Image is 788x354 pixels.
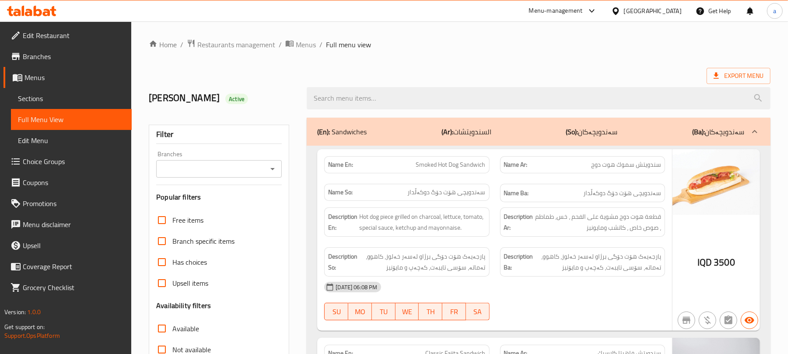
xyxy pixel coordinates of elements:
span: Branch specific items [172,236,235,246]
nav: breadcrumb [149,39,770,50]
button: Not has choices [720,312,737,329]
button: TU [372,303,396,320]
span: a [773,6,776,16]
button: WE [396,303,419,320]
span: WE [399,305,416,318]
span: Restaurants management [197,39,275,50]
p: Sandwiches [317,126,367,137]
span: Edit Menu [18,135,125,146]
span: TU [375,305,392,318]
strong: Name Ba: [504,188,529,199]
a: Branches [4,46,132,67]
span: Smoked Hot Dog Sandwich [416,160,486,169]
div: [GEOGRAPHIC_DATA] [624,6,682,16]
span: IQD [697,254,712,271]
a: Promotions [4,193,132,214]
strong: Name En: [328,160,353,169]
span: Coverage Report [23,261,125,272]
span: Export Menu [707,68,770,84]
span: سندويتش سموك هوت دوج [591,160,661,169]
li: / [180,39,183,50]
button: MO [348,303,372,320]
span: Upsell items [172,278,208,288]
span: Grocery Checklist [23,282,125,293]
p: سەندویچەکان [692,126,744,137]
span: TH [422,305,439,318]
strong: Description Ar: [504,211,533,233]
strong: Description Ba: [504,251,533,273]
span: MO [352,305,368,318]
span: SU [328,305,345,318]
span: Menus [25,72,125,83]
a: Upsell [4,235,132,256]
span: Coupons [23,177,125,188]
span: Menu disclaimer [23,219,125,230]
h3: Popular filters [156,192,282,202]
span: Hot dog piece grilled on charcoal, lettuce, tomato, special sauce, ketchup and mayonnaise. [359,211,485,233]
span: 3500 [714,254,735,271]
a: Sections [11,88,132,109]
span: سەندویچی هۆت دۆگ دوکەڵدار [408,188,486,197]
button: FR [442,303,466,320]
button: Open [266,163,279,175]
span: [DATE] 06:08 PM [332,283,381,291]
a: Home [149,39,177,50]
h2: [PERSON_NAME] [149,91,296,105]
span: Promotions [23,198,125,209]
li: / [279,39,282,50]
a: Grocery Checklist [4,277,132,298]
span: Active [225,95,248,103]
div: Filter [156,125,282,144]
p: سەندویچەکان [566,126,617,137]
span: Full menu view [326,39,371,50]
p: السندويتشات [441,126,491,137]
h3: Availability filters [156,301,211,311]
span: Choice Groups [23,156,125,167]
a: Menu disclaimer [4,214,132,235]
span: Sections [18,93,125,104]
div: (En): Sandwiches(Ar):السندويتشات(So):سەندویچەکان(Ba):سەندویچەکان [307,118,770,146]
a: Choice Groups [4,151,132,172]
span: Branches [23,51,125,62]
div: Menu-management [529,6,583,16]
input: search [307,87,770,109]
span: Available [172,323,199,334]
span: Has choices [172,257,207,267]
img: %D8%B3%D9%85%D9%88%D9%83_%D9%87%D9%88%D8%AA_%D8%AF%D9%88%D8%BA638490607696809032.jpg [672,149,760,215]
span: پارجەیەک هۆت دۆگی برژاو لەسەر خەلوز، کاهوو، تەماتە، سۆسی تایبەت، کەچەپ و مایۆنیز [535,251,661,273]
span: Upsell [23,240,125,251]
b: (So): [566,125,578,138]
span: Free items [172,215,203,225]
strong: Description En: [328,211,357,233]
a: Edit Restaurant [4,25,132,46]
strong: Name So: [328,188,353,197]
b: (En): [317,125,330,138]
span: Version: [4,306,26,318]
button: SA [466,303,490,320]
div: Active [225,94,248,104]
strong: Description So: [328,251,357,273]
b: (Ar): [441,125,453,138]
b: (Ba): [692,125,705,138]
a: Support.OpsPlatform [4,330,60,341]
a: Coupons [4,172,132,193]
span: Menus [296,39,316,50]
span: Export Menu [714,70,763,81]
a: Menus [4,67,132,88]
a: Menus [285,39,316,50]
li: / [319,39,322,50]
span: 1.0.0 [27,306,41,318]
span: Full Menu View [18,114,125,125]
span: Get support on: [4,321,45,333]
button: SU [324,303,348,320]
span: SA [469,305,486,318]
button: Available [741,312,758,329]
a: Full Menu View [11,109,132,130]
span: پارجەیەک هۆت دۆگی برژاو لەسەر خەلوز، کاهوو، تەماتە، سۆسی تایبەت، کەچەپ و مایۆنیز [359,251,485,273]
strong: Name Ar: [504,160,528,169]
span: قطعة هوت دوج مشوية على الفحم ، خس، طماطم ، صوص خاص ، كاتشب ومايونيز [535,211,661,233]
a: Restaurants management [187,39,275,50]
button: Purchased item [699,312,716,329]
a: Edit Menu [11,130,132,151]
button: TH [419,303,442,320]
